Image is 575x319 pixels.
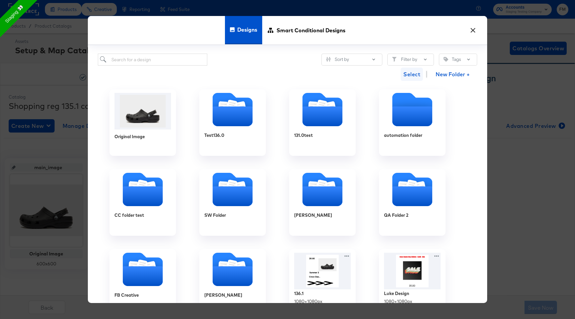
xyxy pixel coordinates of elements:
button: SlidersSort by [321,54,382,66]
div: automation folder [379,89,446,156]
div: Test136.0 [204,132,224,139]
svg: Folder [199,173,266,206]
div: 131.0test [294,132,313,139]
img: 16471925.jpg [114,93,171,130]
div: QA Folder 2 [384,212,408,218]
svg: Sliders [326,57,331,62]
div: 1080 × 1080 px [294,298,322,305]
span: Smart Conditional Designs [277,15,345,45]
div: 136.1 [294,290,303,297]
svg: Folder [199,93,266,126]
button: × [467,23,479,35]
div: SW Folder [199,169,266,236]
div: FB Creative [109,249,176,316]
div: Test136.0 [199,89,266,156]
div: 131.0test [289,89,356,156]
div: Original Image [109,89,176,156]
div: automation folder [384,132,422,139]
div: 1080 × 1080 px [384,298,412,305]
img: KD5NhcMJjC2UkFwqaVhXVw.jpg [294,253,351,289]
svg: Folder [199,253,266,286]
div: [PERSON_NAME] [294,212,332,218]
svg: Folder [109,173,176,206]
div: FB Creative [114,292,139,298]
div: Luke Design [384,290,409,297]
svg: Empty folder [379,93,446,126]
div: CC folder test [109,169,176,236]
div: QA Folder 2 [379,169,446,236]
svg: Filter [392,57,397,62]
div: SW Folder [204,212,226,218]
input: Search for a design [98,54,207,66]
span: Select [403,70,420,79]
svg: Tag [444,57,448,62]
div: [PERSON_NAME] [199,249,266,316]
div: [PERSON_NAME] [204,292,242,298]
div: Luke Design1080×1080px [379,249,446,316]
svg: Folder [109,253,176,286]
svg: Folder [289,173,356,206]
div: 136.11080×1080px [289,249,356,316]
button: TagTags [439,54,477,66]
div: CC folder test [114,212,144,218]
div: [PERSON_NAME] [289,169,356,236]
svg: Folder [289,93,356,126]
button: Select [401,68,423,81]
div: Original Image [114,134,145,140]
span: Designs [237,15,257,44]
svg: Folder [379,173,446,206]
img: FQmTcM6AXzZcimBCG2kAIw.jpg [384,253,441,289]
button: FilterFilter by [387,54,434,66]
button: New Folder + [430,68,476,81]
